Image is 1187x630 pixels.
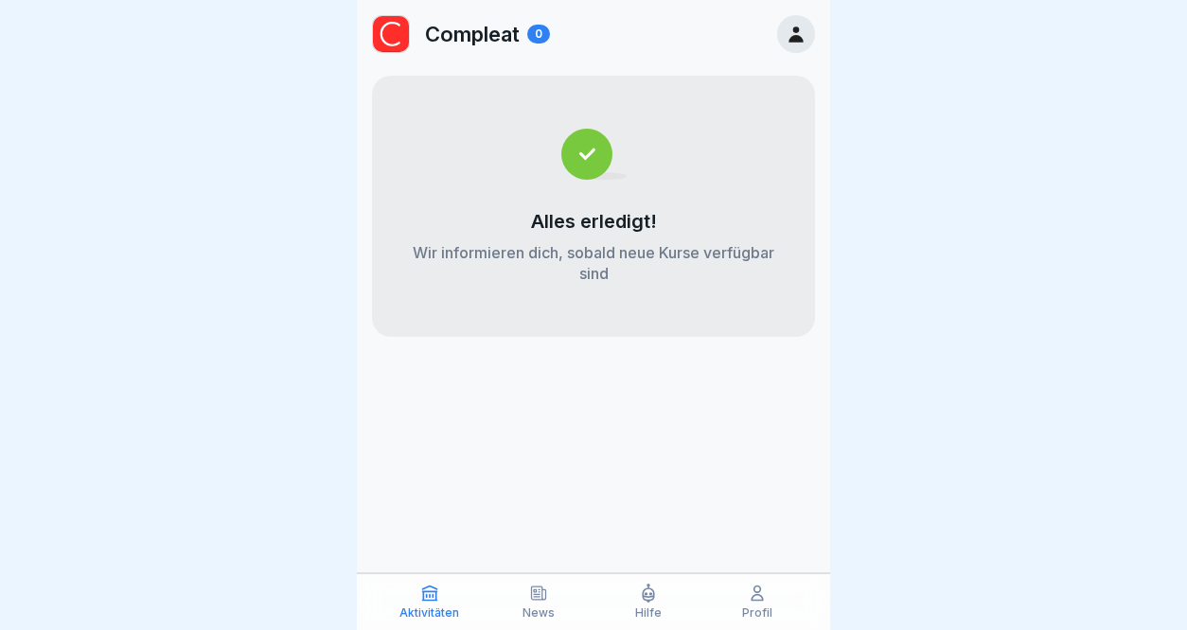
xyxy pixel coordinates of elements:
[531,210,657,233] p: Alles erledigt!
[742,606,772,620] p: Profil
[425,22,520,46] p: Compleat
[527,25,550,44] div: 0
[523,606,555,620] p: News
[399,606,459,620] p: Aktivitäten
[561,129,627,180] img: completed.svg
[635,606,662,620] p: Hilfe
[373,16,409,52] img: fnstfxcol9jfezdlj3fglbu9.png
[410,242,777,284] p: Wir informieren dich, sobald neue Kurse verfügbar sind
